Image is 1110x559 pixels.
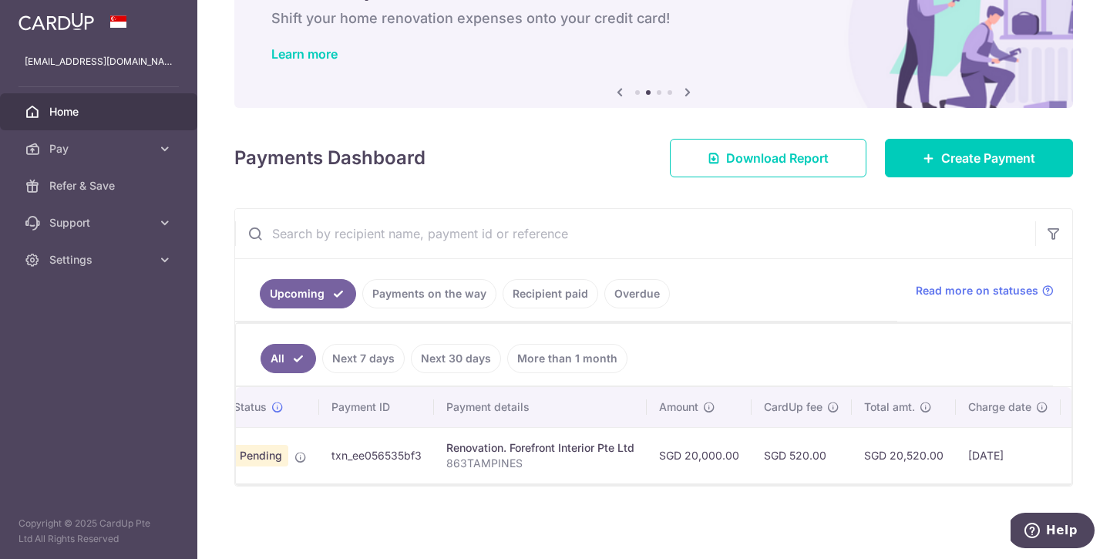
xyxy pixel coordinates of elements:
a: Create Payment [885,139,1073,177]
span: Amount [659,399,698,415]
a: Next 7 days [322,344,405,373]
iframe: Opens a widget where you can find more information [1011,513,1095,551]
span: CardUp fee [764,399,822,415]
h6: Shift your home renovation expenses onto your credit card! [271,9,1036,28]
span: Create Payment [941,149,1035,167]
span: Settings [49,252,151,268]
a: Recipient paid [503,279,598,308]
span: Pending [234,445,288,466]
span: Home [49,104,151,120]
h4: Payments Dashboard [234,144,425,172]
a: More than 1 month [507,344,627,373]
span: Status [234,399,267,415]
td: txn_ee056535bf3 [319,427,434,483]
span: Download Report [726,149,829,167]
div: Renovation. Forefront Interior Pte Ltd [446,440,634,456]
td: SGD 20,520.00 [852,427,956,483]
span: Read more on statuses [916,283,1038,298]
span: Support [49,215,151,231]
p: 863TAMPINES [446,456,634,471]
th: Payment ID [319,387,434,427]
span: Pay [49,141,151,157]
td: [DATE] [956,427,1061,483]
td: SGD 520.00 [752,427,852,483]
th: Payment details [434,387,647,427]
a: All [261,344,316,373]
a: Payments on the way [362,279,496,308]
a: Upcoming [260,279,356,308]
a: Next 30 days [411,344,501,373]
span: Refer & Save [49,178,151,194]
a: Learn more [271,46,338,62]
td: SGD 20,000.00 [647,427,752,483]
a: Download Report [670,139,866,177]
input: Search by recipient name, payment id or reference [235,209,1035,258]
a: Read more on statuses [916,283,1054,298]
span: Charge date [968,399,1031,415]
span: Total amt. [864,399,915,415]
img: CardUp [18,12,94,31]
p: [EMAIL_ADDRESS][DOMAIN_NAME] [25,54,173,69]
a: Overdue [604,279,670,308]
